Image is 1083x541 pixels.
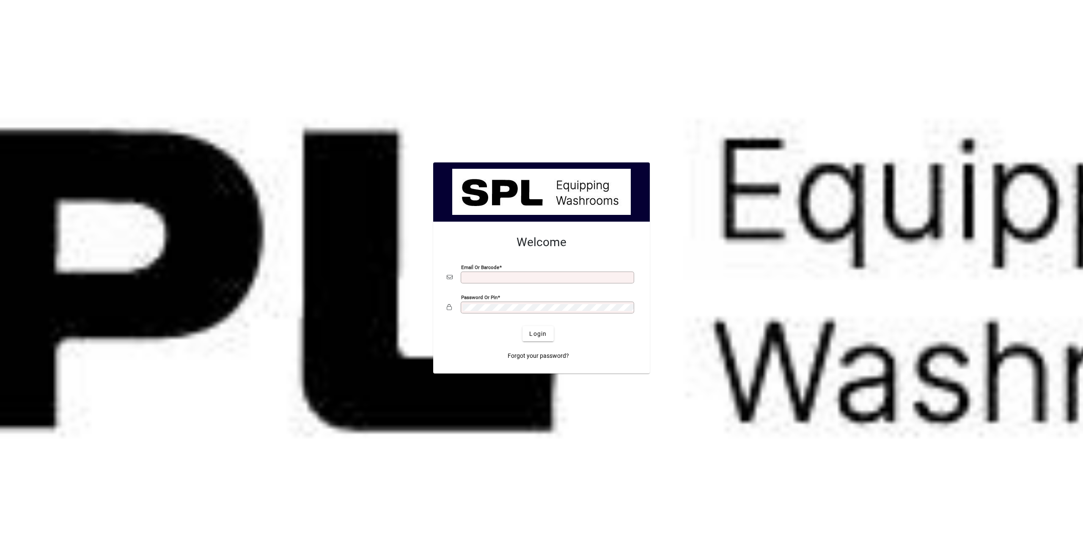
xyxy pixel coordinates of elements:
[447,235,636,250] h2: Welcome
[522,326,553,341] button: Login
[461,294,498,300] mat-label: Password or Pin
[504,348,572,363] a: Forgot your password?
[461,264,499,270] mat-label: Email or Barcode
[529,330,547,338] span: Login
[508,352,569,360] span: Forgot your password?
